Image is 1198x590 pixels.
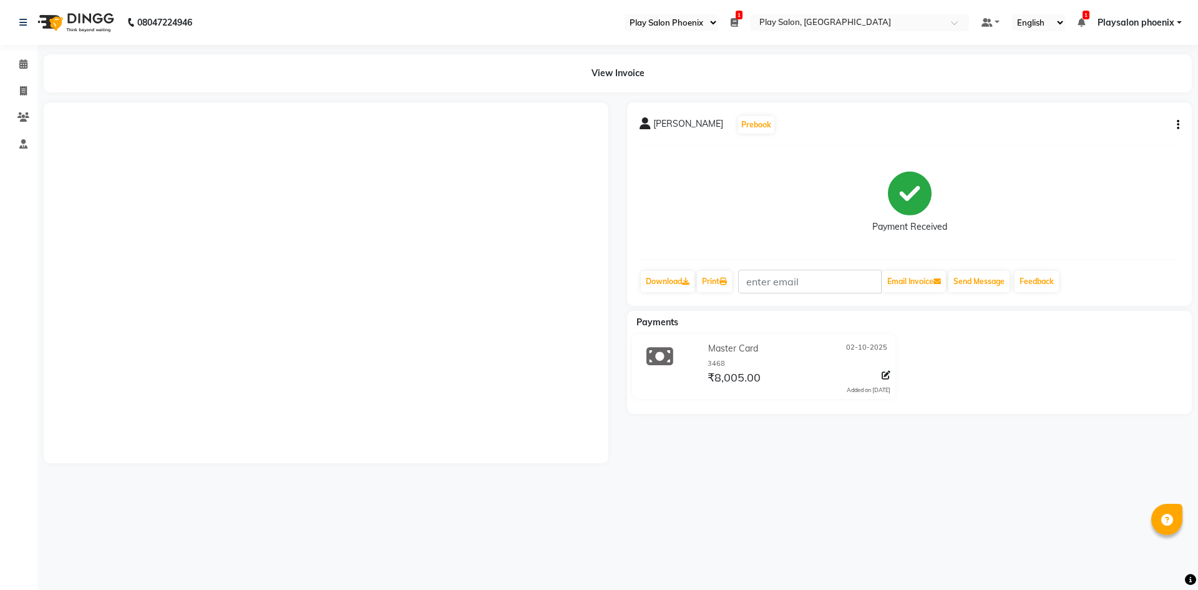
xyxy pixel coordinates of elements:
span: [PERSON_NAME] [653,117,723,135]
img: logo [32,5,117,40]
a: Download [641,271,694,292]
iframe: chat widget [1146,540,1186,578]
span: 1 [736,11,743,19]
a: 1 [731,17,738,28]
a: Feedback [1015,271,1059,292]
div: Added on [DATE] [847,386,890,395]
span: Master Card [708,342,758,355]
input: enter email [738,270,882,293]
div: View Invoice [44,54,1192,92]
button: Send Message [948,271,1010,292]
button: Email Invoice [882,271,946,292]
span: ₹8,005.00 [708,370,761,388]
span: Payments [636,317,678,328]
a: 1 [1078,17,1085,28]
span: 02-10-2025 [846,342,887,355]
b: 08047224946 [137,5,192,40]
span: 1 [1083,11,1089,19]
button: Prebook [738,116,774,134]
a: Print [697,271,732,292]
span: Playsalon phoenix [1098,16,1174,29]
div: 3468 [708,358,890,369]
div: Payment Received [872,220,947,234]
